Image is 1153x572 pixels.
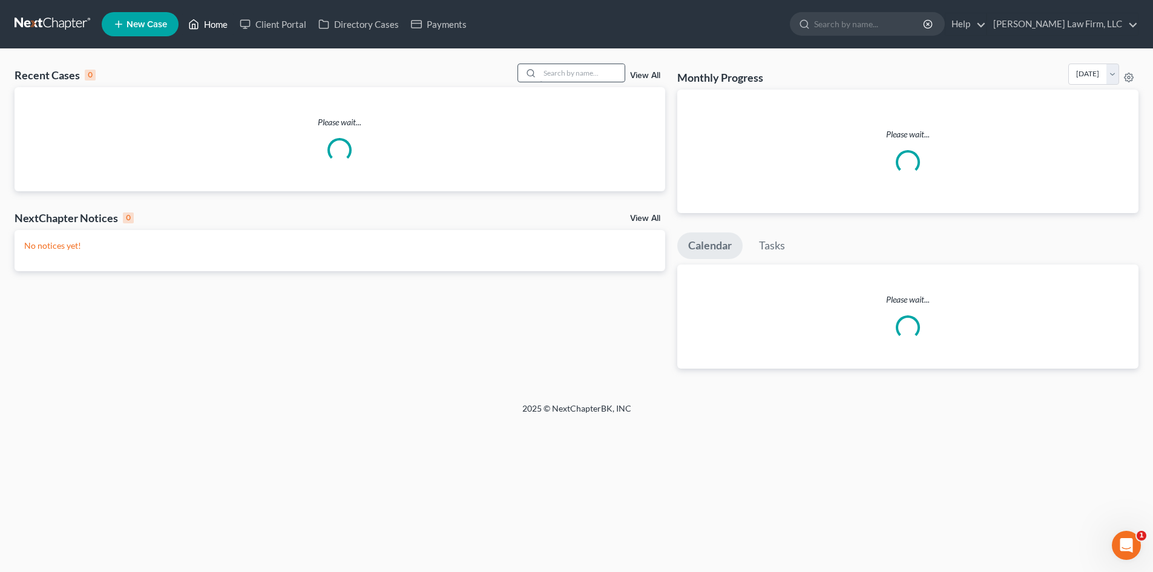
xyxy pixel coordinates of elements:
[126,20,167,29] span: New Case
[677,70,763,85] h3: Monthly Progress
[687,128,1129,140] p: Please wait...
[630,214,660,223] a: View All
[232,403,922,424] div: 2025 © NextChapterBK, INC
[15,211,134,225] div: NextChapter Notices
[24,240,655,252] p: No notices yet!
[677,294,1138,306] p: Please wait...
[630,71,660,80] a: View All
[987,13,1138,35] a: [PERSON_NAME] Law Firm, LLC
[748,232,796,259] a: Tasks
[182,13,234,35] a: Home
[15,68,96,82] div: Recent Cases
[1112,531,1141,560] iframe: Intercom live chat
[312,13,405,35] a: Directory Cases
[814,13,925,35] input: Search by name...
[234,13,312,35] a: Client Portal
[1137,531,1146,541] span: 1
[123,212,134,223] div: 0
[677,232,743,259] a: Calendar
[540,64,625,82] input: Search by name...
[945,13,986,35] a: Help
[85,70,96,81] div: 0
[15,116,665,128] p: Please wait...
[405,13,473,35] a: Payments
